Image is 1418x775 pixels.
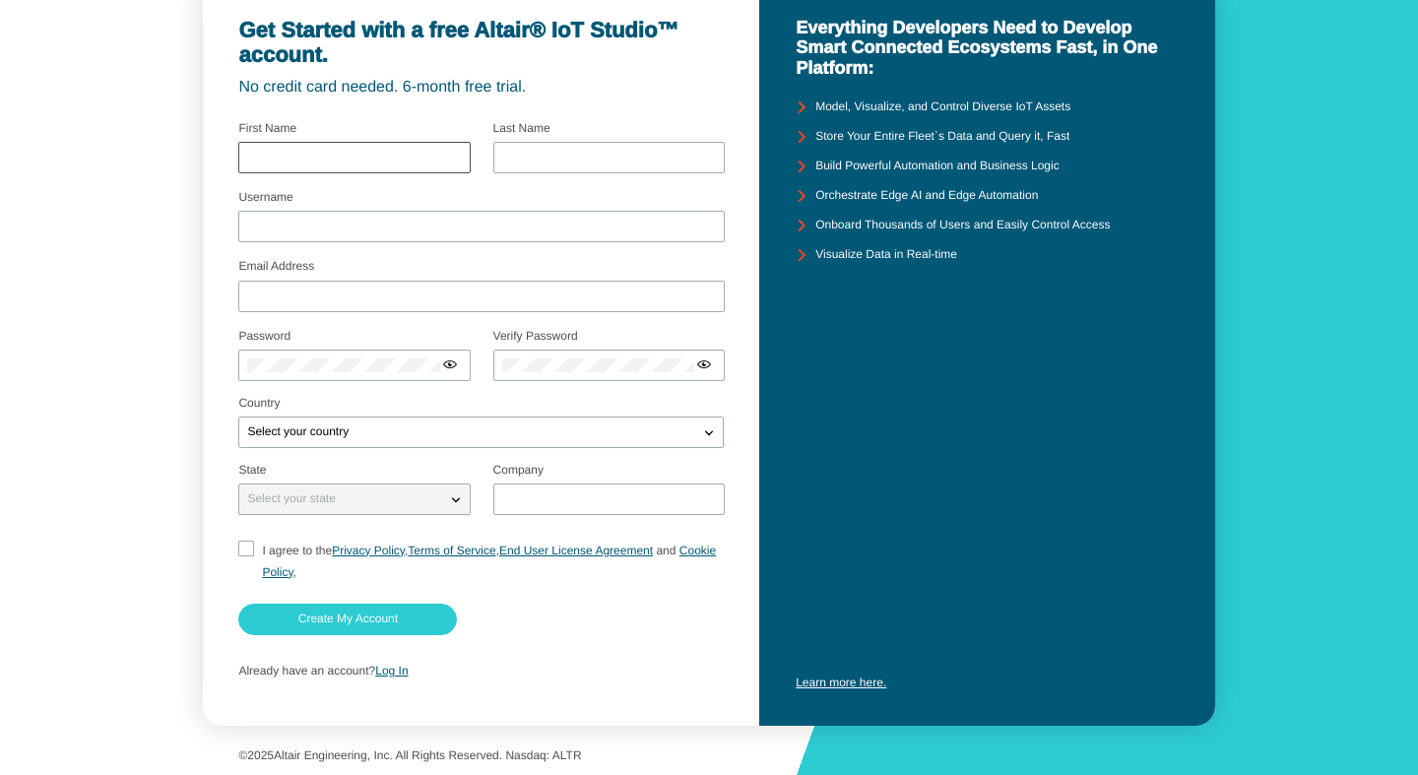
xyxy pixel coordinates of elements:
[238,190,292,204] label: Username
[815,130,1069,144] unity-typography: Store Your Entire Fleet`s Data and Query it, Fast
[493,329,578,343] label: Verify Password
[499,544,653,557] a: End User License Agreement
[238,18,723,68] unity-typography: Get Started with a free Altair® IoT Studio™ account.
[238,665,723,678] p: Already have an account?
[656,544,676,557] span: and
[238,329,290,343] label: Password
[408,544,495,557] a: Terms of Service
[796,676,886,689] a: Learn more here.
[262,544,716,579] a: Cookie Policy
[815,160,1059,173] unity-typography: Build Powerful Automation and Business Logic
[238,259,314,273] label: Email Address
[238,79,723,97] unity-typography: No credit card needed. 6-month free trial.
[262,544,716,579] span: I agree to the , , ,
[815,100,1070,114] unity-typography: Model, Visualize, and Control Diverse IoT Assets
[815,189,1038,203] unity-typography: Orchestrate Edge AI and Edge Automation
[796,18,1179,79] unity-typography: Everything Developers Need to Develop Smart Connected Ecosystems Fast, in One Platform:
[247,748,274,762] span: 2025
[375,664,408,678] a: Log In
[815,219,1110,232] unity-typography: Onboard Thousands of Users and Easily Control Access
[796,453,1179,669] iframe: YouTube video player
[332,544,405,557] a: Privacy Policy
[815,248,957,262] unity-typography: Visualize Data in Real-time
[238,749,1179,763] p: © Altair Engineering, Inc. All Rights Reserved. Nasdaq: ALTR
